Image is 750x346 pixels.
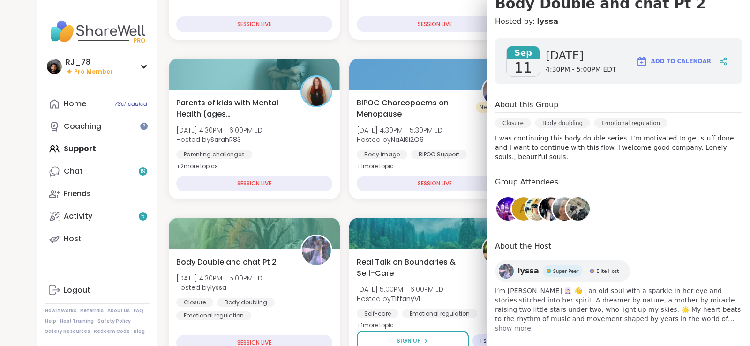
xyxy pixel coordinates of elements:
img: NaAlSi2O6 [483,77,512,106]
div: Activity [64,211,92,221]
span: [DATE] [546,48,616,63]
div: RJ_78 [66,57,113,67]
div: SESSION LIVE [357,16,513,32]
span: [DATE] 5:00PM - 6:00PM EDT [357,285,447,294]
span: I’m [PERSON_NAME] 🧝🏻‍♀️ 👋 , an old soul with a sparkle in her eye and stories stitched into her s... [495,286,742,324]
div: Closure [495,118,531,128]
span: Sep [507,46,540,59]
a: Home7Scheduled [45,93,150,115]
div: Body doubling [217,298,275,307]
img: Shay2Olivia [539,197,562,221]
span: 7 Scheduled [114,100,147,108]
span: Hosted by [176,283,266,292]
a: lyssa [537,16,558,27]
b: TiffanyVL [391,294,421,303]
img: Monica2025 [553,197,576,221]
h4: Hosted by: [495,16,742,27]
div: Emotional regulation [594,118,667,128]
a: Logout [45,279,150,302]
span: 4:30PM - 5:00PM EDT [546,65,616,74]
a: Help [45,318,56,324]
a: Blog [134,328,145,335]
div: Parenting challenges [176,150,252,159]
a: Activity5 [45,205,150,228]
a: Coaching [45,115,150,138]
div: SESSION LIVE [176,16,332,32]
h4: About the Host [495,241,742,254]
span: [DATE] 4:30PM - 6:00PM EDT [176,125,266,135]
a: Redeem Code [94,328,130,335]
p: I was continuing this body double series. I’m motivated to get stuff done and I want to continue ... [495,133,742,162]
img: lyssa [499,264,514,279]
span: [DATE] 4:30PM - 5:00PM EDT [176,273,266,283]
div: Logout [64,285,90,295]
a: FAQ [134,308,143,314]
span: Hosted by [357,294,447,303]
span: 19 [140,168,146,176]
div: Host [64,234,82,244]
img: Super Peer [547,269,551,273]
h4: Group Attendees [495,177,742,190]
div: Emotional regulation [176,311,251,320]
b: NaAlSi2O6 [391,135,424,144]
span: BIPOC Choreopoems on Menopause [357,97,471,120]
span: 1 spot left [480,337,506,345]
div: Body doubling [535,118,590,128]
span: 11 [514,59,532,76]
a: Safety Resources [45,328,90,335]
div: Coaching [64,121,101,132]
span: Hosted by [357,135,446,144]
button: Add to Calendar [632,50,715,73]
a: Safety Policy [97,318,131,324]
span: Add to Calendar [651,57,711,66]
img: RJ_78 [47,59,62,74]
div: BIPOC Support [411,150,467,159]
div: SESSION LIVE [357,176,513,191]
span: Elite Host [596,268,619,275]
a: About Us [107,308,130,314]
span: [DATE] 4:30PM - 5:30PM EDT [357,125,446,135]
div: Chat [64,166,83,177]
span: Sign Up [397,337,421,345]
img: lyssa [302,236,331,265]
a: How It Works [45,308,76,314]
div: Friends [64,189,91,199]
h4: About this Group [495,99,558,110]
a: Chat19 [45,160,150,183]
b: lyssa [210,283,226,292]
img: SarahR83 [302,77,331,106]
a: Brandon84 [495,196,521,222]
img: Brandon84 [496,197,520,221]
iframe: Spotlight [140,122,148,130]
a: Carolyn_222 [524,196,550,222]
div: SESSION LIVE [176,176,332,191]
span: Super Peer [553,268,579,275]
div: Emotional regulation [402,309,477,318]
a: Shay2Olivia [538,196,564,222]
a: Host [45,228,150,250]
a: Friends [45,183,150,205]
div: New Host! 🎉 [476,102,519,113]
b: SarahR83 [210,135,241,144]
a: Amie89 [565,196,591,222]
img: ShareWell Nav Logo [45,15,150,48]
span: A [519,200,528,218]
a: Monica2025 [551,196,577,222]
img: ShareWell Logomark [636,56,647,67]
img: TiffanyVL [483,236,512,265]
img: Elite Host [590,269,594,273]
a: A [510,196,537,222]
div: Self-care [357,309,398,318]
span: show more [495,324,742,333]
span: Parents of kids with Mental Health (ages [DEMOGRAPHIC_DATA]+) [176,97,290,120]
div: Home [64,99,86,109]
a: Host Training [60,318,94,324]
div: Body image [357,150,407,159]
img: Amie89 [566,197,590,221]
div: Closure [176,298,213,307]
a: lyssalyssaSuper PeerSuper PeerElite HostElite Host [495,260,630,282]
span: 5 [141,213,145,221]
a: Referrals [80,308,104,314]
span: Pro Member [74,68,113,76]
span: Body Double and chat Pt 2 [176,257,277,268]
